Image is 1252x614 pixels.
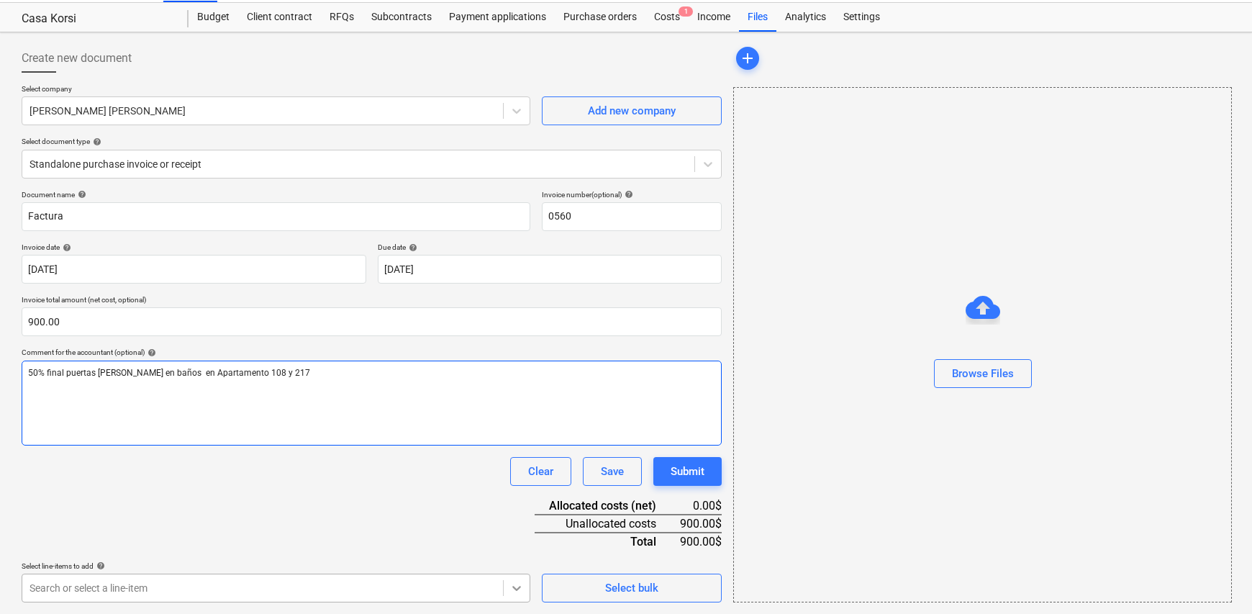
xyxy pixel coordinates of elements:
input: Due date not specified [378,255,722,284]
button: Submit [653,457,722,486]
button: Save [583,457,642,486]
div: Clear [528,462,553,481]
p: Select company [22,84,530,96]
div: Due date [378,243,722,252]
div: Invoice number (optional) [542,190,722,199]
div: Save [601,462,624,481]
input: Invoice number [542,202,722,231]
a: RFQs [321,3,363,32]
div: Comment for the accountant (optional) [22,348,722,357]
a: Payment applications [440,3,555,32]
span: help [145,348,156,357]
div: Select document type [22,137,722,146]
input: Invoice total amount (net cost, optional) [22,307,722,336]
span: 1 [679,6,693,17]
button: Browse Files [934,359,1032,388]
span: help [75,190,86,199]
div: Total [535,533,679,550]
span: help [94,561,105,570]
span: Create new document [22,50,132,67]
button: Select bulk [542,574,722,602]
a: Client contract [238,3,321,32]
span: help [90,137,101,146]
span: 50% final puertas [PERSON_NAME] en baños en Apartamento 108 y 217 [28,368,310,378]
div: 900.00$ [679,533,722,550]
input: Document name [22,202,530,231]
div: Invoice date [22,243,366,252]
div: Allocated costs (net) [535,497,679,515]
button: Add new company [542,96,722,125]
a: Costs1 [645,3,689,32]
div: Widget de chat [1180,545,1252,614]
div: Browse Files [952,364,1014,383]
div: Casa Korsi [22,12,171,27]
div: Add new company [588,101,676,120]
a: Analytics [776,3,835,32]
a: Purchase orders [555,3,645,32]
input: Invoice date not specified [22,255,366,284]
a: Subcontracts [363,3,440,32]
p: Invoice total amount (net cost, optional) [22,295,722,307]
div: 900.00$ [679,515,722,533]
div: Select line-items to add [22,561,530,571]
div: Select bulk [605,579,658,597]
span: help [60,243,71,252]
a: Budget [189,3,238,32]
div: 0.00$ [679,497,722,515]
span: add [739,50,756,67]
a: Files [739,3,776,32]
iframe: Chat Widget [1180,545,1252,614]
div: Costs [645,3,689,32]
a: Settings [835,3,889,32]
button: Clear [510,457,571,486]
div: Document name [22,190,530,199]
div: Unallocated costs [535,515,679,533]
div: Browse Files [733,87,1232,602]
span: help [622,190,633,199]
div: Submit [671,462,704,481]
a: Income [689,3,739,32]
span: help [406,243,417,252]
